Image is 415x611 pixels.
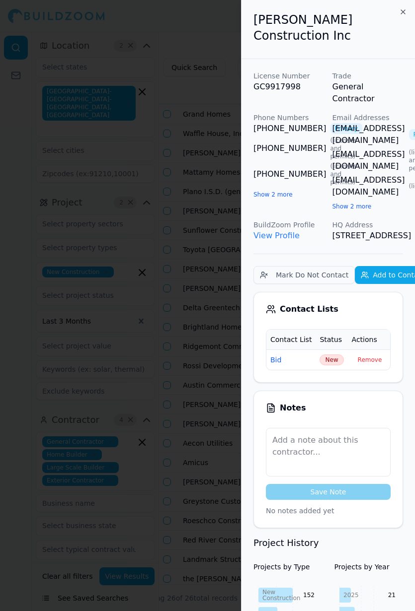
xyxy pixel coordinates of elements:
[262,589,275,596] tspan: New
[332,230,404,242] p: [STREET_ADDRESS]
[253,562,323,572] h4: Projects by Type
[266,506,391,516] p: No notes added yet
[331,123,362,134] span: Primary
[320,354,343,365] span: Click to update status
[253,191,293,199] button: Show 2 more
[253,71,325,81] p: License Number
[332,81,404,105] p: General Contractor
[332,203,372,210] button: Show 2 more
[334,562,404,572] h4: Projects by Year
[262,595,300,602] tspan: Construction
[253,123,327,135] a: [PHONE_NUMBER]
[266,403,391,413] div: Notes
[320,354,343,365] button: New
[331,162,357,186] span: ( licenses and permits )
[332,113,404,123] p: Email Addresses
[316,330,347,349] th: Status
[266,330,316,349] th: Contact List
[332,123,405,146] a: [EMAIL_ADDRESS][DOMAIN_NAME]
[332,220,404,230] p: HQ Address
[332,71,404,81] p: Trade
[303,591,315,598] text: 152
[270,355,281,365] button: Bid
[352,354,388,366] button: Remove
[253,142,327,154] a: [PHONE_NUMBER]
[253,113,325,123] p: Phone Numbers
[253,168,327,180] a: [PHONE_NUMBER]
[343,592,359,599] tspan: 2025
[253,220,325,230] p: BuildZoom Profile
[331,136,357,160] span: ( licenses and permits )
[332,148,405,172] a: [EMAIL_ADDRESS][DOMAIN_NAME]
[266,304,391,314] div: Contact Lists
[253,81,325,93] p: GC9917998
[348,330,392,349] th: Actions
[253,536,403,550] h3: Project History
[253,231,300,240] a: View Profile
[253,12,403,44] h2: [PERSON_NAME] Construction Inc
[388,591,395,598] text: 21
[253,266,355,284] button: Mark Do Not Contact
[332,174,405,198] a: [EMAIL_ADDRESS][DOMAIN_NAME]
